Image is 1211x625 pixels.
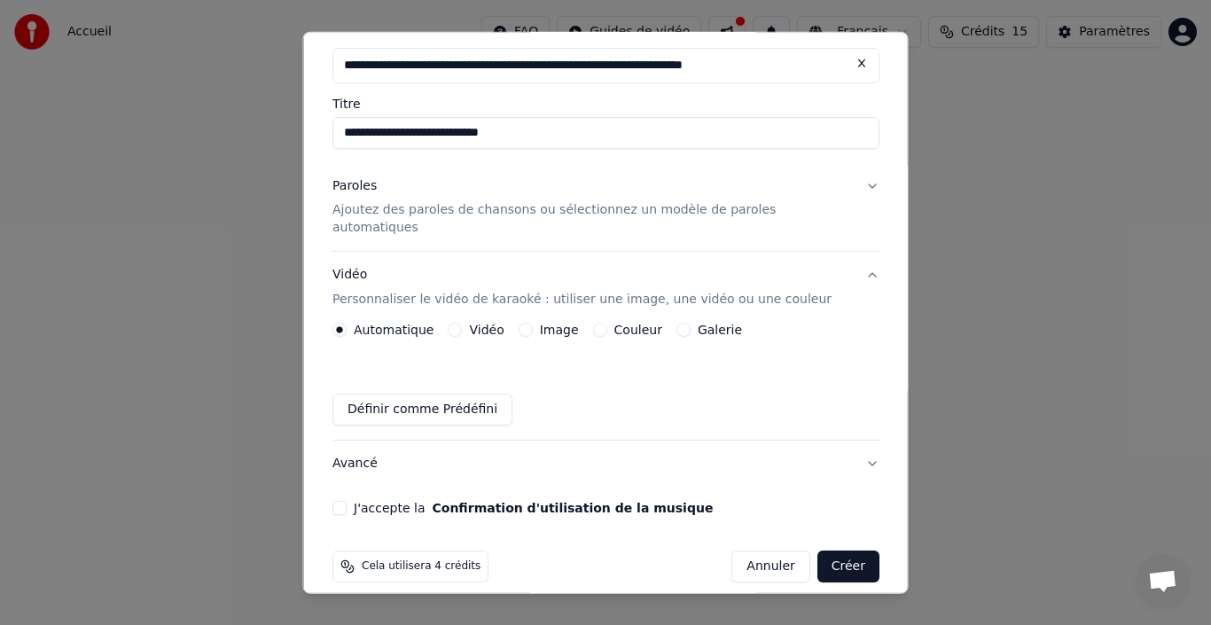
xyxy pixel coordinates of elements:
label: Image [539,324,578,336]
p: Personnaliser le vidéo de karaoké : utiliser une image, une vidéo ou une couleur [332,291,832,309]
button: Annuler [731,551,809,582]
label: Automatique [354,324,434,336]
button: J'accepte la [432,502,713,514]
span: Cela utilisera 4 crédits [362,559,480,574]
label: J'accepte la [354,502,713,514]
button: Créer [816,551,879,582]
button: Définir comme Prédéfini [332,394,512,426]
label: Galerie [697,324,741,336]
div: Paroles [332,176,377,194]
label: Couleur [613,324,661,336]
label: Titre [332,97,879,109]
button: Avancé [332,441,879,487]
p: Ajoutez des paroles de chansons ou sélectionnez un modèle de paroles automatiques [332,201,851,237]
div: VidéoPersonnaliser le vidéo de karaoké : utiliser une image, une vidéo ou une couleur [332,323,879,440]
button: VidéoPersonnaliser le vidéo de karaoké : utiliser une image, une vidéo ou une couleur [332,252,879,323]
div: Vidéo [332,266,832,309]
button: ParolesAjoutez des paroles de chansons ou sélectionnez un modèle de paroles automatiques [332,162,879,251]
label: Vidéo [469,324,504,336]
